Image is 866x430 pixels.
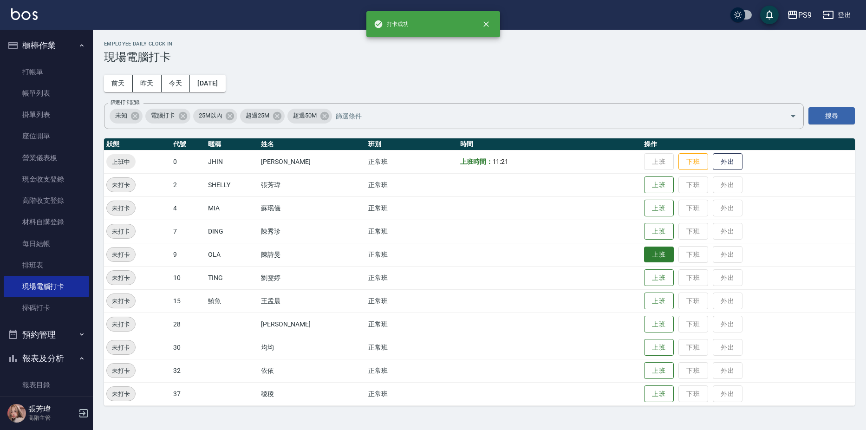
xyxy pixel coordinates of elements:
button: 上班 [644,362,674,379]
button: 搜尋 [808,107,855,124]
td: 陳詩旻 [259,243,365,266]
button: [DATE] [190,75,225,92]
span: 未打卡 [107,180,135,190]
input: 篩選條件 [333,108,774,124]
td: 28 [171,313,206,336]
button: 上班 [644,339,674,356]
label: 篩選打卡記錄 [111,99,140,106]
span: 未打卡 [107,319,135,329]
td: 正常班 [366,173,458,196]
button: 下班 [678,153,708,170]
span: 25M以內 [193,111,228,120]
td: SHELLY [206,173,259,196]
button: 上班 [644,316,674,333]
button: PS9 [783,6,815,25]
span: 未打卡 [107,366,135,376]
span: 超過25M [240,111,275,120]
td: 30 [171,336,206,359]
a: 營業儀表板 [4,147,89,169]
th: 代號 [171,138,206,150]
td: 正常班 [366,289,458,313]
th: 姓名 [259,138,365,150]
td: JHIN [206,150,259,173]
div: 超過25M [240,109,285,124]
td: 正常班 [366,336,458,359]
button: save [760,6,779,24]
td: [PERSON_NAME] [259,313,365,336]
td: 正常班 [366,359,458,382]
a: 消費分析儀表板 [4,396,89,417]
button: Open [786,109,801,124]
th: 狀態 [104,138,171,150]
span: 未打卡 [107,227,135,236]
td: 陳秀珍 [259,220,365,243]
button: 前天 [104,75,133,92]
td: 張芳瑋 [259,173,365,196]
td: 2 [171,173,206,196]
a: 現場電腦打卡 [4,276,89,297]
td: TING [206,266,259,289]
td: 10 [171,266,206,289]
a: 材料自購登錄 [4,211,89,233]
span: 未打卡 [107,203,135,213]
td: [PERSON_NAME] [259,150,365,173]
td: 9 [171,243,206,266]
span: 未打卡 [107,343,135,352]
span: 11:21 [493,158,509,165]
div: PS9 [798,9,812,21]
td: 正常班 [366,196,458,220]
th: 時間 [458,138,642,150]
button: 昨天 [133,75,162,92]
button: 上班 [644,247,674,263]
td: 正常班 [366,266,458,289]
td: 劉雯婷 [259,266,365,289]
td: 正常班 [366,243,458,266]
h5: 張芳瑋 [28,404,76,414]
td: DING [206,220,259,243]
h2: Employee Daily Clock In [104,41,855,47]
button: 外出 [713,153,742,170]
a: 每日結帳 [4,233,89,254]
td: 正常班 [366,313,458,336]
td: 32 [171,359,206,382]
a: 排班表 [4,254,89,276]
td: MIA [206,196,259,220]
button: 櫃檯作業 [4,33,89,58]
a: 打帳單 [4,61,89,83]
button: 上班 [644,200,674,217]
td: 正常班 [366,150,458,173]
button: close [476,14,496,34]
span: 未打卡 [107,296,135,306]
button: 上班 [644,293,674,310]
a: 現金收支登錄 [4,169,89,190]
td: 正常班 [366,220,458,243]
a: 掛單列表 [4,104,89,125]
button: 報表及分析 [4,346,89,371]
img: Person [7,404,26,423]
a: 帳單列表 [4,83,89,104]
p: 高階主管 [28,414,76,422]
span: 上班中 [106,157,136,167]
span: 未知 [110,111,133,120]
th: 操作 [642,138,855,150]
div: 25M以內 [193,109,238,124]
td: 稜稜 [259,382,365,405]
button: 登出 [819,7,855,24]
img: Logo [11,8,38,20]
td: 鮪魚 [206,289,259,313]
span: 電腦打卡 [145,111,181,120]
button: 預約管理 [4,323,89,347]
td: 4 [171,196,206,220]
button: 上班 [644,223,674,240]
b: 上班時間： [460,158,493,165]
a: 報表目錄 [4,374,89,396]
td: 正常班 [366,382,458,405]
a: 掃碼打卡 [4,297,89,319]
td: 15 [171,289,206,313]
div: 超過50M [287,109,332,124]
td: 37 [171,382,206,405]
td: 7 [171,220,206,243]
button: 今天 [162,75,190,92]
div: 未知 [110,109,143,124]
a: 座位開單 [4,125,89,147]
